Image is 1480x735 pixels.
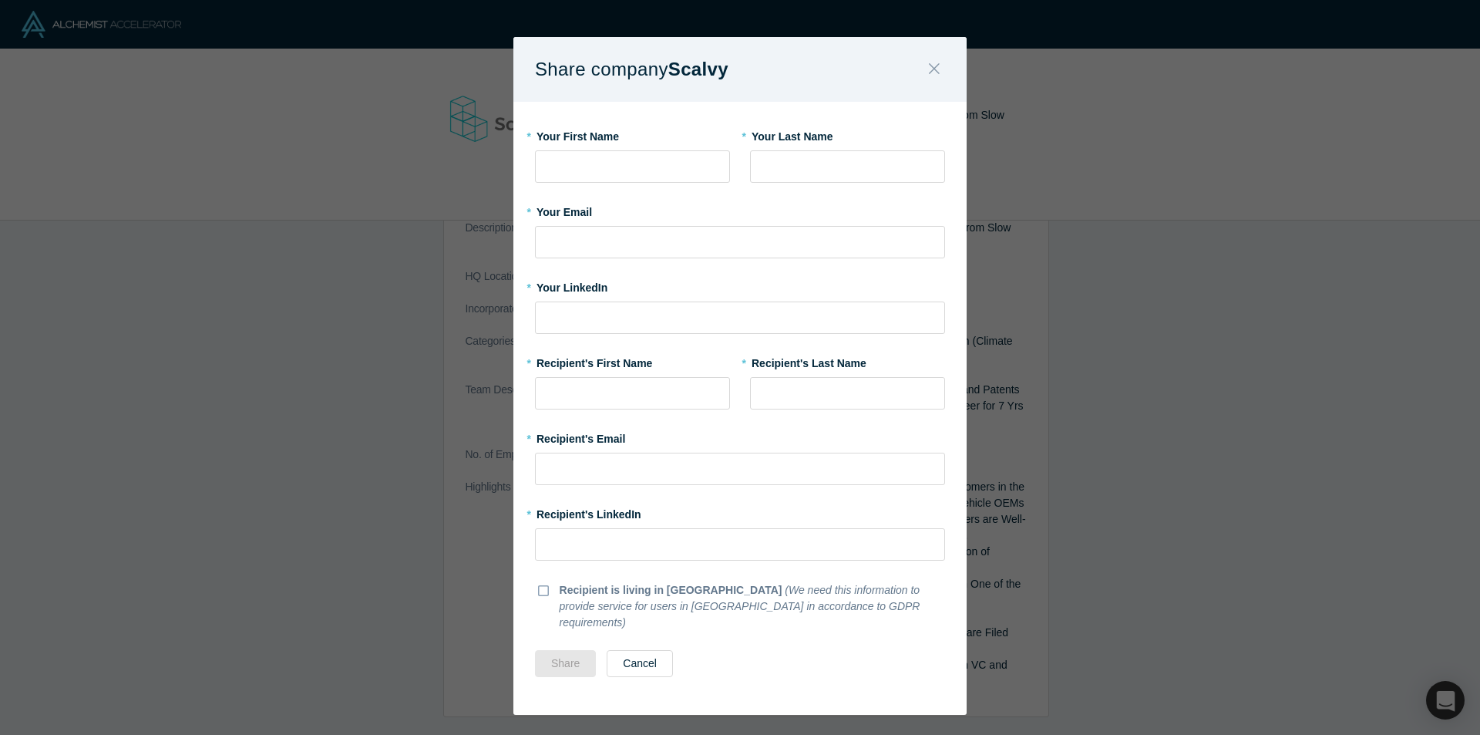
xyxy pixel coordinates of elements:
label: Recipient's Email [535,426,945,447]
button: Close [918,53,950,86]
h1: Share company [535,53,755,86]
i: (We need this information to provide service for users in [GEOGRAPHIC_DATA] in accordance to GDPR... [560,584,920,629]
label: Recipient's Last Name [750,350,945,372]
button: Share [535,650,596,677]
label: Recipient's LinkedIn [535,501,641,523]
label: Your First Name [535,123,730,145]
label: Your Last Name [750,123,945,145]
button: Cancel [607,650,673,677]
label: Your Email [535,199,945,221]
b: Scalvy [668,59,728,79]
label: Recipient's First Name [535,350,730,372]
label: Your LinkedIn [535,275,607,296]
b: Recipient is living in [GEOGRAPHIC_DATA] [560,584,782,596]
